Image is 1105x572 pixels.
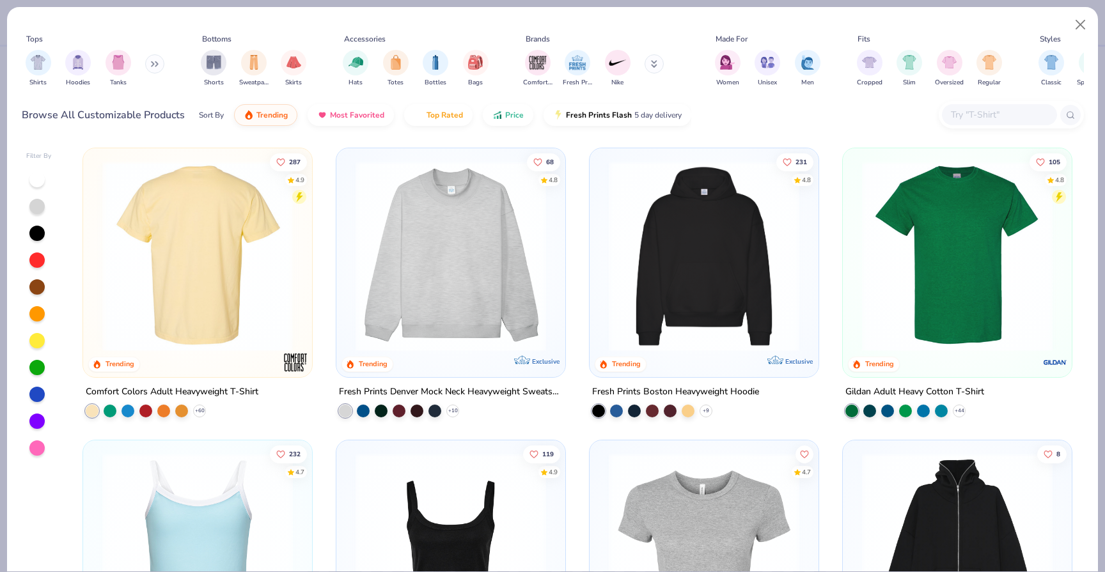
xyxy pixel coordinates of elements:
button: Like [270,153,308,171]
span: 105 [1049,158,1060,165]
div: 4.8 [549,175,558,185]
img: Classic Image [1044,55,1059,70]
button: filter button [343,50,368,88]
span: 119 [542,451,554,457]
img: Regular Image [982,55,997,70]
span: Comfort Colors [523,78,552,88]
div: filter for Nike [605,50,631,88]
button: filter button [605,50,631,88]
button: filter button [795,50,820,88]
button: filter button [976,50,1002,88]
span: Tanks [110,78,127,88]
img: Slim Image [902,55,916,70]
span: Cropped [857,78,882,88]
img: Bottles Image [428,55,443,70]
div: Browse All Customizable Products [22,107,185,123]
button: filter button [383,50,409,88]
span: 68 [546,158,554,165]
div: filter for Slim [897,50,922,88]
button: Top Rated [404,104,473,126]
div: filter for Shorts [201,50,226,88]
button: Like [1037,445,1067,463]
div: filter for Sweatpants [239,50,269,88]
div: Fresh Prints Denver Mock Neck Heavyweight Sweatshirt [339,384,563,400]
span: 5 day delivery [634,108,682,123]
div: filter for Classic [1038,50,1064,88]
img: a90f7c54-8796-4cb2-9d6e-4e9644cfe0fe [552,161,756,352]
img: Fresh Prints Image [568,53,587,72]
button: Like [776,153,813,171]
div: Comfort Colors Adult Heavyweight T-Shirt [86,384,258,400]
img: Sweatpants Image [247,55,261,70]
div: Made For [716,33,748,45]
img: Shorts Image [207,55,221,70]
div: filter for Oversized [935,50,964,88]
img: Men Image [801,55,815,70]
img: d4a37e75-5f2b-4aef-9a6e-23330c63bbc0 [805,161,1008,352]
img: TopRated.gif [414,110,424,120]
button: filter button [755,50,780,88]
img: Hats Image [349,55,363,70]
span: Shirts [29,78,47,88]
img: Women Image [720,55,735,70]
div: 4.9 [296,175,305,185]
img: Cropped Image [862,55,877,70]
div: filter for Fresh Prints [563,50,592,88]
button: Price [483,104,533,126]
img: trending.gif [244,110,254,120]
span: + 44 [954,407,964,415]
span: Slim [903,78,916,88]
span: Totes [388,78,404,88]
input: Try "T-Shirt" [950,107,1048,122]
img: e55d29c3-c55d-459c-bfd9-9b1c499ab3c6 [96,161,299,352]
div: Styles [1040,33,1061,45]
div: 4.9 [549,467,558,477]
div: filter for Women [715,50,741,88]
div: 4.7 [296,467,305,477]
span: Price [505,110,524,120]
div: 4.8 [802,175,811,185]
img: Skirts Image [286,55,301,70]
button: Trending [234,104,297,126]
div: Fresh Prints Boston Heavyweight Hoodie [592,384,759,400]
button: filter button [423,50,448,88]
button: Most Favorited [308,104,394,126]
span: Exclusive [785,357,813,366]
img: Shirts Image [31,55,45,70]
div: filter for Unisex [755,50,780,88]
span: Exclusive [532,357,560,366]
button: filter button [935,50,964,88]
div: Brands [526,33,550,45]
span: Most Favorited [330,110,384,120]
img: Bags Image [468,55,482,70]
img: Tanks Image [111,55,125,70]
img: Comfort Colors logo [283,350,308,375]
span: Trending [256,110,288,120]
button: filter button [26,50,51,88]
span: Bottles [425,78,446,88]
div: filter for Men [795,50,820,88]
button: Fresh Prints Flash5 day delivery [544,104,691,126]
button: Close [1069,13,1093,37]
span: Oversized [935,78,964,88]
img: Unisex Image [760,55,775,70]
span: Hats [349,78,363,88]
span: + 10 [448,407,458,415]
div: filter for Shirts [26,50,51,88]
button: filter button [857,50,882,88]
button: filter button [201,50,226,88]
div: Fits [858,33,870,45]
button: filter button [1038,50,1064,88]
img: db319196-8705-402d-8b46-62aaa07ed94f [856,161,1059,352]
button: Like [527,153,560,171]
span: Men [801,78,814,88]
button: filter button [715,50,741,88]
button: Like [523,445,560,463]
span: Bags [468,78,483,88]
button: Like [1030,153,1067,171]
img: f5d85501-0dbb-4ee4-b115-c08fa3845d83 [349,161,552,352]
div: filter for Comfort Colors [523,50,552,88]
span: Fresh Prints Flash [566,110,632,120]
span: Nike [611,78,623,88]
button: filter button [897,50,922,88]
